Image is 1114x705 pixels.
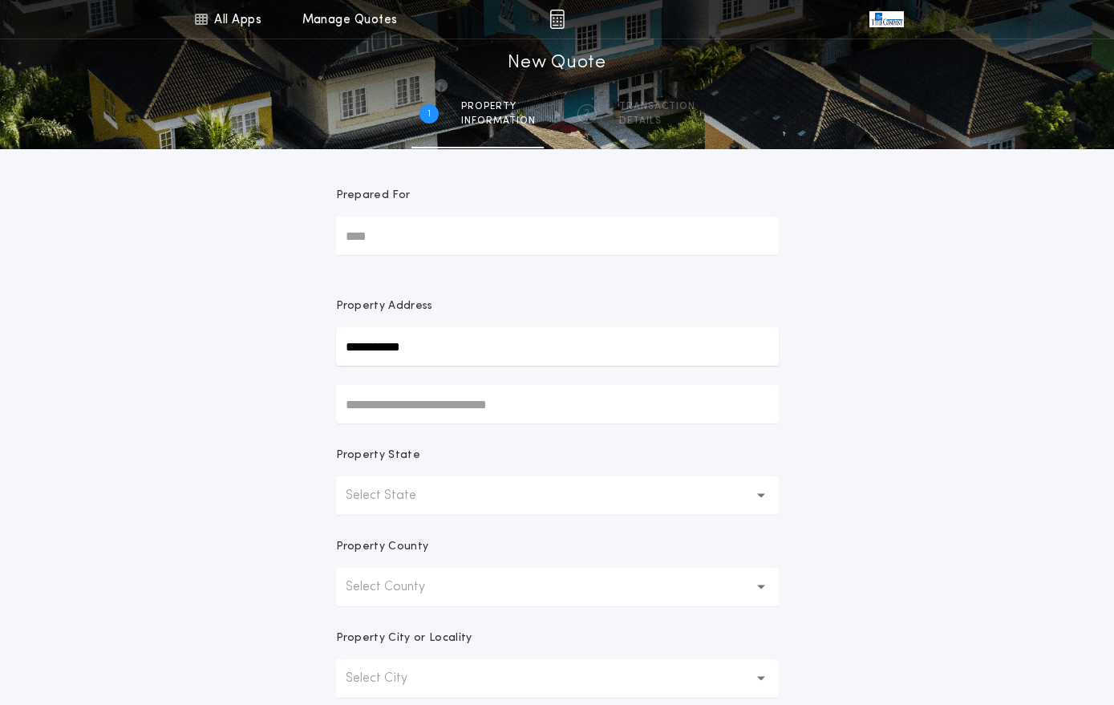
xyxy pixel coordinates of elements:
span: information [461,115,536,128]
span: details [619,115,695,128]
input: Prepared For [336,217,779,255]
span: Property [461,100,536,113]
span: Transaction [619,100,695,113]
button: Select City [336,659,779,698]
p: Select County [346,577,451,597]
h1: New Quote [508,51,606,76]
img: vs-icon [869,11,903,27]
p: Property County [336,539,429,555]
h2: 1 [427,107,431,120]
p: Property Address [336,298,779,314]
p: Property State [336,448,420,464]
p: Select City [346,669,433,688]
p: Select State [346,486,442,505]
p: Prepared For [336,188,411,204]
button: Select County [336,568,779,606]
button: Select State [336,476,779,515]
img: img [549,10,565,29]
h2: 2 [584,107,589,120]
p: Property City or Locality [336,630,472,646]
